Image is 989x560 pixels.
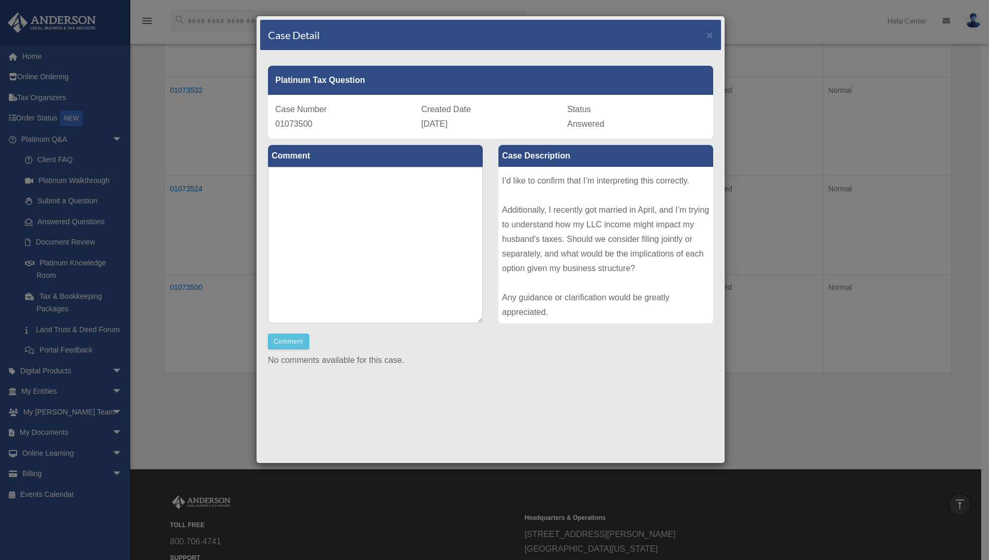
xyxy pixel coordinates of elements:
[268,66,713,95] div: Platinum Tax Question
[268,28,320,42] h4: Case Detail
[275,119,312,128] span: 01073500
[268,145,483,167] label: Comment
[706,29,713,41] span: ×
[567,119,604,128] span: Answered
[498,145,713,167] label: Case Description
[268,353,713,368] p: No comments available for this case.
[498,167,713,323] div: I'm reviewing the language in my LLC documents and trying to better understand how my tax status ...
[421,119,447,128] span: [DATE]
[268,334,309,349] button: Comment
[421,105,471,114] span: Created Date
[567,105,591,114] span: Status
[275,105,327,114] span: Case Number
[706,29,713,40] button: Close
